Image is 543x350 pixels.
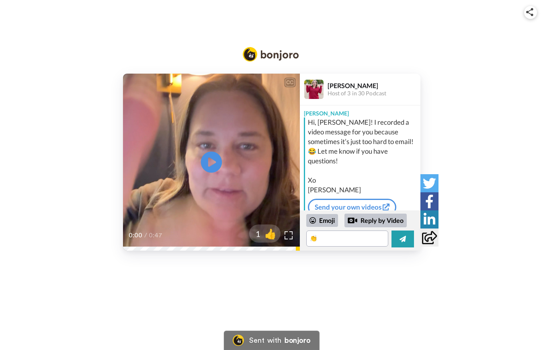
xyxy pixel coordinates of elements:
textarea: 👏 [306,231,388,247]
a: Send your own videos [308,199,396,216]
img: ic_share.svg [526,8,533,16]
div: [PERSON_NAME] [328,82,420,89]
span: 1 [249,228,260,239]
div: Host of 3 in 30 Podcast [328,90,420,97]
div: Hi, [PERSON_NAME]! I recorded a video message for you because sometimes it’s just too hard to ema... [308,117,418,195]
span: 0:00 [129,231,143,240]
div: Emoji [306,214,338,227]
img: Bonjoro Logo [243,47,299,62]
div: Reply by Video [348,216,357,225]
div: Reply by Video [344,214,407,227]
img: Profile Image [304,80,324,99]
span: / [144,231,147,240]
div: [PERSON_NAME] [300,105,420,117]
button: 1👍 [249,224,281,243]
span: 0:47 [149,231,163,240]
div: CC [285,78,295,86]
span: 👍 [260,227,281,240]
